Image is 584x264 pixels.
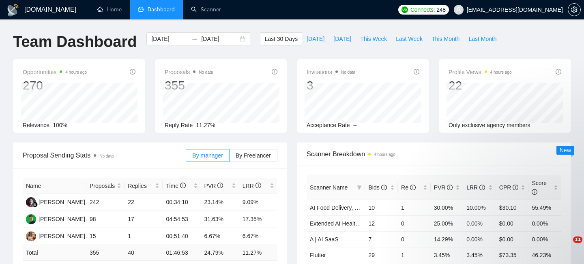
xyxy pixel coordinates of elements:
[23,245,86,261] td: Total
[365,247,398,263] td: 29
[204,183,223,189] span: PVR
[573,236,582,243] span: 11
[163,228,201,245] td: 00:51:40
[125,211,163,228] td: 17
[449,78,512,93] div: 22
[410,5,435,14] span: Connects:
[464,32,501,45] button: Last Month
[239,228,277,245] td: 6.67%
[307,78,355,93] div: 3
[432,34,459,43] span: This Month
[26,215,85,222] a: MB[PERSON_NAME]
[260,32,302,45] button: Last 30 Days
[401,184,416,191] span: Re
[39,215,85,224] div: [PERSON_NAME]
[264,34,298,43] span: Last 30 Days
[427,32,464,45] button: This Month
[381,185,387,190] span: info-circle
[528,247,561,263] td: 46.23%
[307,67,355,77] span: Invitations
[65,70,87,75] time: 4 hours ago
[26,197,36,207] img: SS
[26,214,36,224] img: MB
[556,69,561,75] span: info-circle
[434,184,453,191] span: PVR
[199,70,213,75] span: No data
[310,252,326,258] a: Flutter
[365,231,398,247] td: 7
[201,211,239,228] td: 31.63%
[32,202,38,207] img: gigradar-bm.png
[165,67,213,77] span: Proposals
[86,228,125,245] td: 15
[243,183,261,189] span: LRR
[239,211,277,228] td: 17.35%
[431,247,464,263] td: 3.45%
[447,185,453,190] span: info-circle
[86,245,125,261] td: 355
[148,6,175,13] span: Dashboard
[125,228,163,245] td: 1
[307,34,324,43] span: [DATE]
[201,245,239,261] td: 24.79 %
[307,149,561,159] span: Scanner Breakdown
[272,69,277,75] span: info-circle
[355,181,363,194] span: filter
[560,147,571,153] span: New
[360,34,387,43] span: This Week
[90,181,115,190] span: Proposals
[236,152,271,159] span: By Freelancer
[396,34,423,43] span: Last Week
[568,6,580,13] span: setting
[151,34,188,43] input: Start date
[23,122,49,128] span: Relevance
[239,194,277,211] td: 9.09%
[39,232,85,241] div: [PERSON_NAME]
[302,32,329,45] button: [DATE]
[374,152,395,157] time: 4 hours ago
[125,245,163,261] td: 40
[163,245,201,261] td: 01:46:53
[310,236,339,243] span: A | AI SaaS
[341,70,355,75] span: No data
[398,231,431,247] td: 0
[532,180,547,195] span: Score
[86,178,125,194] th: Proposals
[53,122,67,128] span: 100%
[479,185,485,190] span: info-circle
[329,32,356,45] button: [DATE]
[165,122,193,128] span: Reply Rate
[196,122,215,128] span: 11.27%
[26,198,85,205] a: SS[PERSON_NAME]
[365,215,398,231] td: 12
[391,32,427,45] button: Last Week
[310,204,377,211] a: AI Food Delivery, Logistics
[239,245,277,261] td: 11.27 %
[463,247,496,263] td: 3.45%
[513,185,518,190] span: info-circle
[192,152,223,159] span: By manager
[499,184,518,191] span: CPR
[333,34,351,43] span: [DATE]
[365,200,398,215] td: 10
[180,183,186,188] span: info-circle
[201,194,239,211] td: 23.14%
[456,7,462,13] span: user
[26,231,36,241] img: AV
[414,69,419,75] span: info-circle
[23,67,87,77] span: Opportunities
[130,69,135,75] span: info-circle
[99,154,114,158] span: No data
[163,211,201,228] td: 04:54:53
[165,78,213,93] div: 355
[310,220,369,227] a: Extended AI Healthcare
[310,184,348,191] span: Scanner Name
[26,232,85,239] a: AV[PERSON_NAME]
[468,34,496,43] span: Last Month
[23,78,87,93] div: 270
[125,194,163,211] td: 22
[496,247,529,263] td: $73.35
[23,150,186,160] span: Proposal Sending Stats
[410,185,416,190] span: info-circle
[357,185,362,190] span: filter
